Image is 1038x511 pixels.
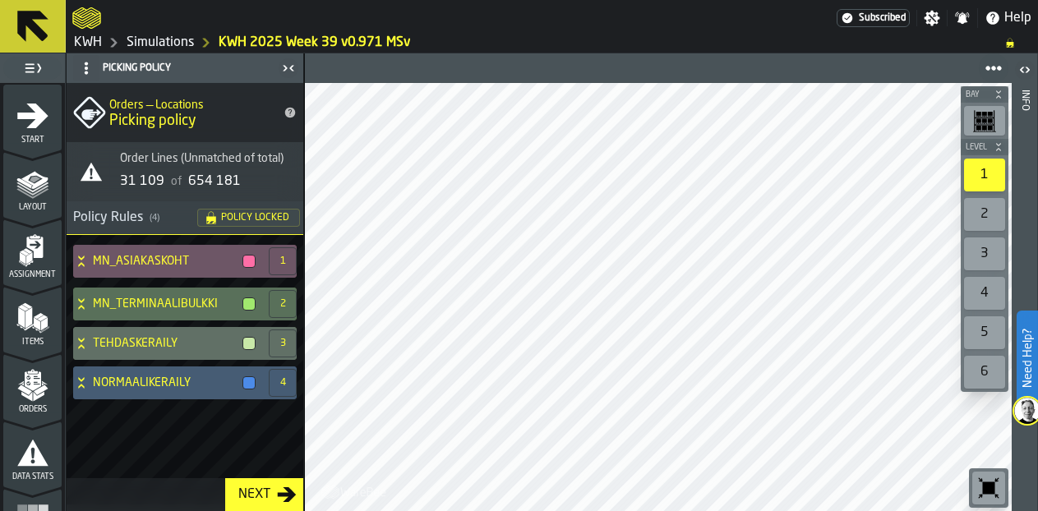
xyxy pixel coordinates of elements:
[3,219,62,285] li: menu Assignment
[308,475,401,508] a: logo-header
[837,9,910,27] div: Menu Subscription
[93,337,236,350] h4: TEHDASKERÄILY
[93,376,236,389] h4: NORMAALIKERÄILY
[3,203,62,212] span: Layout
[961,86,1008,103] button: button-
[197,209,300,227] div: status-Policy Locked
[859,12,906,24] span: Subscribed
[948,10,977,26] label: button-toggle-Notifications
[3,472,62,481] span: Data Stats
[93,255,236,268] h4: MN_ASIAKASKOHT
[3,85,62,150] li: menu Start
[964,159,1005,191] div: 1
[1019,86,1031,507] div: Info
[225,478,303,511] button: button-Next
[73,288,262,320] div: MN_TERMINAALIBULKKI
[3,338,62,347] span: Items
[74,33,102,53] a: link-to-/wh/i/4fb45246-3b77-4bb5-b880-c337c3c5facb
[3,152,62,218] li: menu Layout
[120,172,164,191] div: 31 109
[917,10,947,26] label: button-toggle-Settings
[964,198,1005,231] div: 2
[276,377,289,389] span: 4
[3,136,62,145] span: Start
[976,475,1002,501] svg: Reset zoom and position
[188,175,241,188] span: 654 181
[73,366,262,399] div: NORMAALIKERÄILY
[120,152,284,165] span: Order Lines (Unmatched of total)
[964,237,1005,270] div: 3
[961,139,1008,155] button: button-
[150,213,159,223] span: ( 4 )
[964,277,1005,310] div: 4
[3,354,62,420] li: menu Orders
[171,176,182,187] span: of
[3,421,62,487] li: menu Data Stats
[1004,8,1031,28] span: Help
[961,103,1008,139] div: button-toolbar-undefined
[277,58,300,78] label: button-toggle-Close me
[127,33,194,53] a: link-to-/wh/i/4fb45246-3b77-4bb5-b880-c337c3c5facb
[120,152,293,165] div: Title
[1018,312,1036,404] label: Need Help?
[72,33,1031,53] nav: Breadcrumb
[67,201,303,235] h3: title-section-[object Object]
[961,313,1008,352] div: button-toolbar-undefined
[837,9,910,27] a: link-to-/wh/i/4fb45246-3b77-4bb5-b880-c337c3c5facb/settings/billing
[73,327,262,360] div: TEHDASKERÄILY
[221,213,289,223] span: Policy Locked
[3,270,62,279] span: Assignment
[961,155,1008,195] div: button-toolbar-undefined
[964,356,1005,389] div: 6
[962,143,990,152] span: Level
[961,352,1008,392] div: button-toolbar-undefined
[276,298,289,310] span: 2
[219,33,410,53] a: link-to-/wh/i/4fb45246-3b77-4bb5-b880-c337c3c5facb/simulations/4cf6e0dc-6c9c-4179-bc24-c8787283ec4c
[1012,53,1037,511] header: Info
[3,405,62,414] span: Orders
[961,274,1008,313] div: button-toolbar-undefined
[961,234,1008,274] div: button-toolbar-undefined
[276,255,289,267] span: 1
[232,485,277,504] div: Next
[978,8,1038,28] label: button-toggle-Help
[93,297,236,311] h4: MN_TERMINAALIBULKKI
[73,245,262,278] div: MN_ASIAKASKOHT
[73,208,197,228] div: Policy Rules
[3,287,62,352] li: menu Items
[67,142,303,201] div: stat-Order Lines (Unmatched of total)
[276,338,289,349] span: 3
[72,3,101,33] a: logo-header
[962,90,990,99] span: Bay
[109,112,196,130] span: Picking policy
[109,95,274,112] h2: Sub Title
[961,195,1008,234] div: button-toolbar-undefined
[70,55,277,81] div: Picking Policy
[969,468,1008,508] div: button-toolbar-undefined
[1013,57,1036,86] label: button-toggle-Open
[3,57,62,80] label: button-toggle-Toggle Full Menu
[67,83,303,142] div: title-Picking policy
[964,316,1005,349] div: 5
